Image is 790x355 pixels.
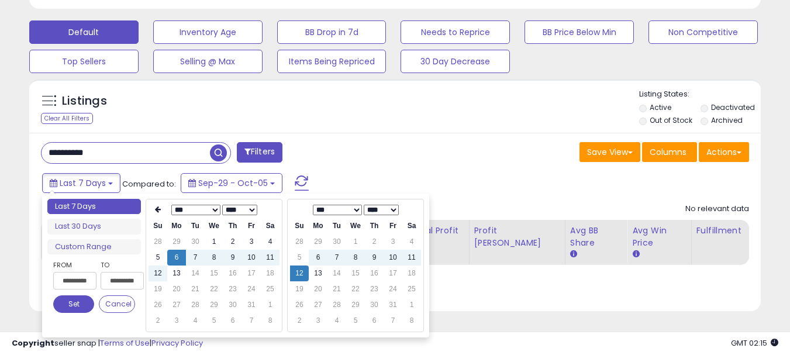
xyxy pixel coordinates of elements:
[100,337,150,349] a: Terms of Use
[696,225,744,237] div: Fulfillment
[205,266,223,281] td: 15
[101,259,135,271] label: To
[167,297,186,313] td: 27
[277,50,387,73] button: Items Being Repriced
[570,249,577,260] small: Avg BB Share.
[685,204,749,215] div: No relevant data
[205,297,223,313] td: 29
[365,234,384,250] td: 2
[99,295,135,313] button: Cancel
[151,337,203,349] a: Privacy Policy
[650,115,692,125] label: Out of Stock
[365,281,384,297] td: 23
[242,281,261,297] td: 24
[205,234,223,250] td: 1
[365,313,384,329] td: 6
[60,177,106,189] span: Last 7 Days
[186,234,205,250] td: 30
[41,113,93,124] div: Clear All Filters
[47,239,141,255] li: Custom Range
[309,297,327,313] td: 27
[579,142,640,162] button: Save View
[327,313,346,329] td: 4
[149,281,167,297] td: 19
[223,281,242,297] td: 23
[29,20,139,44] button: Default
[402,234,421,250] td: 4
[205,313,223,329] td: 5
[309,281,327,297] td: 20
[261,266,280,281] td: 18
[346,266,365,281] td: 15
[365,297,384,313] td: 30
[327,281,346,297] td: 21
[639,89,761,100] p: Listing States:
[29,50,139,73] button: Top Sellers
[384,281,402,297] td: 24
[186,281,205,297] td: 21
[632,225,686,249] div: Avg Win Price
[648,20,758,44] button: Non Competitive
[242,297,261,313] td: 31
[365,266,384,281] td: 16
[122,178,176,189] span: Compared to:
[290,313,309,329] td: 2
[223,266,242,281] td: 16
[223,297,242,313] td: 30
[402,218,421,234] th: Sa
[186,297,205,313] td: 28
[290,281,309,297] td: 19
[365,218,384,234] th: Th
[711,115,743,125] label: Archived
[401,50,510,73] button: 30 Day Decrease
[327,297,346,313] td: 28
[290,266,309,281] td: 12
[346,250,365,266] td: 8
[181,173,282,193] button: Sep-29 - Oct-05
[186,218,205,234] th: Tu
[53,295,94,313] button: Set
[153,20,263,44] button: Inventory Age
[290,297,309,313] td: 26
[474,225,560,249] div: Profit [PERSON_NAME]
[149,297,167,313] td: 26
[167,266,186,281] td: 13
[223,313,242,329] td: 6
[365,250,384,266] td: 9
[384,266,402,281] td: 17
[205,281,223,297] td: 22
[309,250,327,266] td: 6
[149,313,167,329] td: 2
[346,234,365,250] td: 1
[242,234,261,250] td: 3
[402,266,421,281] td: 18
[242,250,261,266] td: 10
[290,218,309,234] th: Su
[149,218,167,234] th: Su
[153,50,263,73] button: Selling @ Max
[149,266,167,281] td: 12
[327,234,346,250] td: 30
[346,313,365,329] td: 5
[277,20,387,44] button: BB Drop in 7d
[149,250,167,266] td: 5
[261,234,280,250] td: 4
[167,250,186,266] td: 6
[402,313,421,329] td: 8
[205,218,223,234] th: We
[309,234,327,250] td: 29
[346,281,365,297] td: 22
[711,102,755,112] label: Deactivated
[186,250,205,266] td: 7
[242,218,261,234] th: Fr
[223,250,242,266] td: 9
[149,234,167,250] td: 28
[42,173,120,193] button: Last 7 Days
[309,266,327,281] td: 13
[186,313,205,329] td: 4
[384,313,402,329] td: 7
[570,225,623,249] div: Avg BB Share
[402,250,421,266] td: 11
[384,218,402,234] th: Fr
[47,199,141,215] li: Last 7 Days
